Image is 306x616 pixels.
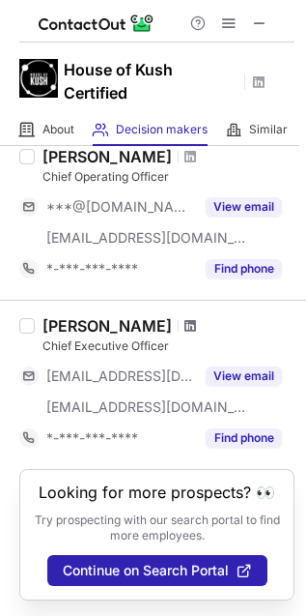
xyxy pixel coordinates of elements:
[116,122,208,137] span: Decision makers
[19,59,58,98] img: 6d9e4aeb4f9ac558e69c5fd8c980e1fd
[206,428,282,448] button: Reveal Button
[206,367,282,386] button: Reveal Button
[249,122,288,137] span: Similar
[206,197,282,217] button: Reveal Button
[42,337,294,355] div: Chief Executive Officer
[42,147,172,166] div: [PERSON_NAME]
[42,122,74,137] span: About
[39,12,154,35] img: ContactOut v5.3.10
[46,367,194,385] span: [EMAIL_ADDRESS][DOMAIN_NAME]
[206,259,282,279] button: Reveal Button
[42,168,294,186] div: Chief Operating Officer
[63,563,229,578] span: Continue on Search Portal
[46,229,247,247] span: [EMAIL_ADDRESS][DOMAIN_NAME]
[34,513,280,543] p: Try prospecting with our search portal to find more employees.
[46,398,247,416] span: [EMAIL_ADDRESS][DOMAIN_NAME]
[64,58,237,104] h1: House of Kush Certified
[46,198,194,216] span: ***@[DOMAIN_NAME]
[39,484,275,501] header: Looking for more prospects? 👀
[47,555,267,586] button: Continue on Search Portal
[42,316,172,336] div: [PERSON_NAME]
